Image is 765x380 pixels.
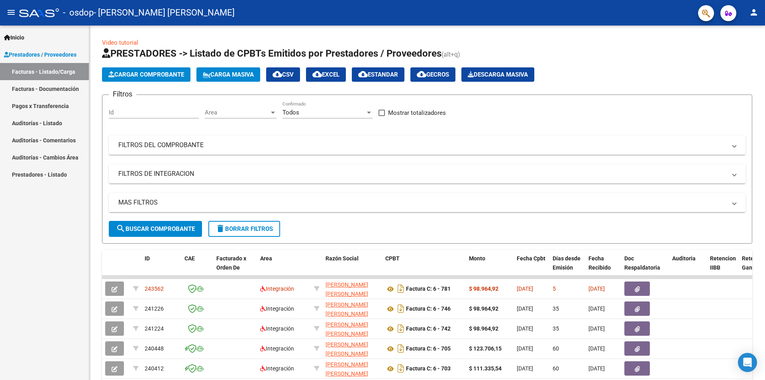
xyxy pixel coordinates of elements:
app-download-masive: Descarga masiva de comprobantes (adjuntos) [461,67,534,82]
strong: $ 98.964,92 [469,285,498,292]
div: 20321664580 [326,300,379,317]
button: Cargar Comprobante [102,67,190,82]
span: Integración [260,345,294,352]
div: 20321664580 [326,280,379,297]
span: [DATE] [517,345,533,352]
span: Buscar Comprobante [116,225,195,232]
mat-panel-title: FILTROS DEL COMPROBANTE [118,141,726,150]
span: [DATE] [588,365,605,372]
span: Razón Social [326,255,359,262]
span: Prestadores / Proveedores [4,50,76,59]
span: 241226 [145,305,164,312]
span: Inicio [4,33,24,42]
strong: Factura C: 6 - 705 [406,346,451,352]
strong: $ 98.964,92 [469,325,498,332]
span: Gecros [417,71,449,78]
strong: Factura C: 6 - 703 [406,366,451,372]
strong: Factura C: 6 - 746 [406,306,451,312]
button: Descarga Masiva [461,67,534,82]
mat-expansion-panel-header: FILTROS DE INTEGRACION [109,164,745,183]
span: 60 [553,365,559,372]
span: Fecha Cpbt [517,255,545,262]
strong: $ 123.706,15 [469,345,502,352]
datatable-header-cell: Doc Respaldatoria [621,250,669,285]
mat-icon: person [749,8,759,17]
datatable-header-cell: Retencion IIBB [707,250,739,285]
mat-icon: cloud_download [273,69,282,79]
div: 20321664580 [326,360,379,377]
span: EXCEL [312,71,339,78]
span: 5 [553,285,556,292]
i: Descargar documento [396,282,406,295]
button: Carga Masiva [196,67,260,82]
mat-panel-title: FILTROS DE INTEGRACION [118,169,726,178]
span: Integración [260,285,294,292]
div: Open Intercom Messenger [738,353,757,372]
button: CSV [266,67,300,82]
datatable-header-cell: Area [257,250,311,285]
strong: Factura C: 6 - 742 [406,326,451,332]
datatable-header-cell: Facturado x Orden De [213,250,257,285]
datatable-header-cell: CPBT [382,250,466,285]
datatable-header-cell: CAE [181,250,213,285]
span: Integración [260,305,294,312]
mat-icon: delete [216,224,225,233]
span: [DATE] [517,285,533,292]
mat-icon: search [116,224,126,233]
mat-expansion-panel-header: FILTROS DEL COMPROBANTE [109,136,745,155]
span: Fecha Recibido [588,255,611,271]
datatable-header-cell: Razón Social [322,250,382,285]
mat-panel-title: MAS FILTROS [118,198,726,207]
button: Gecros [410,67,455,82]
span: - [PERSON_NAME] [PERSON_NAME] [94,4,235,22]
span: 60 [553,345,559,352]
span: [DATE] [588,285,605,292]
span: Cargar Comprobante [108,71,184,78]
span: Facturado x Orden De [216,255,246,271]
span: Doc Respaldatoria [624,255,660,271]
datatable-header-cell: Monto [466,250,514,285]
span: (alt+q) [441,51,460,58]
span: [DATE] [517,305,533,312]
strong: $ 111.335,54 [469,365,502,372]
div: 20321664580 [326,320,379,337]
h3: Filtros [109,89,136,100]
span: 240448 [145,345,164,352]
span: - osdop [63,4,94,22]
span: Retencion IIBB [710,255,736,271]
datatable-header-cell: Días desde Emisión [549,250,585,285]
span: Monto [469,255,485,262]
span: Todos [282,109,299,116]
span: CAE [184,255,195,262]
span: [PERSON_NAME] [PERSON_NAME] [326,341,368,357]
span: 243562 [145,285,164,292]
span: [PERSON_NAME] [PERSON_NAME] [326,361,368,377]
span: Mostrar totalizadores [388,108,446,118]
span: Area [205,109,269,116]
strong: Factura C: 6 - 781 [406,286,451,292]
span: PRESTADORES -> Listado de CPBTs Emitidos por Prestadores / Proveedores [102,48,441,59]
mat-expansion-panel-header: MAS FILTROS [109,193,745,212]
span: Carga Masiva [203,71,254,78]
mat-icon: cloud_download [358,69,368,79]
span: 35 [553,305,559,312]
span: Borrar Filtros [216,225,273,232]
span: [DATE] [588,305,605,312]
div: 20321664580 [326,340,379,357]
span: Días desde Emisión [553,255,581,271]
datatable-header-cell: Fecha Cpbt [514,250,549,285]
span: 35 [553,325,559,332]
span: [PERSON_NAME] [PERSON_NAME] [326,282,368,297]
span: Area [260,255,272,262]
button: Buscar Comprobante [109,221,202,237]
span: Auditoria [672,255,696,262]
span: [DATE] [517,325,533,332]
i: Descargar documento [396,322,406,335]
span: [PERSON_NAME] [PERSON_NAME] [326,301,368,317]
span: CSV [273,71,294,78]
i: Descargar documento [396,342,406,355]
span: [DATE] [517,365,533,372]
button: EXCEL [306,67,346,82]
span: [PERSON_NAME] [PERSON_NAME] [326,321,368,337]
mat-icon: cloud_download [312,69,322,79]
